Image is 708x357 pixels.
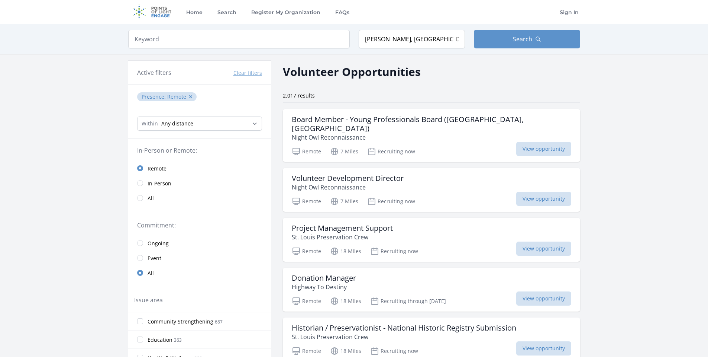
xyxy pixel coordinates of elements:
p: Recruiting now [367,197,415,206]
p: Highway To Destiny [292,283,356,291]
span: View opportunity [516,192,571,206]
p: 18 Miles [330,247,361,256]
h3: Project Management Support [292,224,393,233]
h3: Historian / Preservationist - National Historic Registry Submission [292,323,516,332]
button: Clear filters [233,69,262,77]
a: In-Person [128,176,271,191]
a: Project Management Support St. Louis Preservation Crew Remote 18 Miles Recruiting now View opport... [283,218,580,262]
p: 7 Miles [330,197,358,206]
p: Recruiting now [370,247,418,256]
legend: Issue area [134,296,163,305]
span: 2,017 results [283,92,315,99]
span: Search [513,35,532,44]
input: Keyword [128,30,350,48]
p: Night Owl Reconnaissance [292,183,404,192]
span: View opportunity [516,142,571,156]
select: Search Radius [137,117,262,131]
p: Night Owl Reconnaissance [292,133,571,142]
span: Remote [148,165,167,172]
h3: Volunteer Development Director [292,174,404,183]
a: Event [128,251,271,265]
p: Recruiting now [370,347,418,356]
span: View opportunity [516,341,571,356]
span: Education [148,336,172,344]
p: Remote [292,147,321,156]
span: Community Strengthening [148,318,213,325]
p: Recruiting through [DATE] [370,297,446,306]
p: 7 Miles [330,147,358,156]
h3: Donation Manager [292,274,356,283]
p: St. Louis Preservation Crew [292,233,393,242]
a: Board Member - Young Professionals Board ([GEOGRAPHIC_DATA], [GEOGRAPHIC_DATA]) Night Owl Reconna... [283,109,580,162]
button: Search [474,30,580,48]
a: Ongoing [128,236,271,251]
p: Remote [292,297,321,306]
a: All [128,265,271,280]
button: ✕ [188,93,193,101]
a: Donation Manager Highway To Destiny Remote 18 Miles Recruiting through [DATE] View opportunity [283,268,580,312]
legend: Commitment: [137,221,262,230]
span: All [148,270,154,277]
span: View opportunity [516,242,571,256]
input: Education 363 [137,337,143,342]
p: Recruiting now [367,147,415,156]
a: Volunteer Development Director Night Owl Reconnaissance Remote 7 Miles Recruiting now View opport... [283,168,580,212]
span: View opportunity [516,291,571,306]
p: 18 Miles [330,347,361,356]
h3: Board Member - Young Professionals Board ([GEOGRAPHIC_DATA], [GEOGRAPHIC_DATA]) [292,115,571,133]
input: Location [359,30,465,48]
p: St. Louis Preservation Crew [292,332,516,341]
h2: Volunteer Opportunities [283,63,421,80]
span: Event [148,255,161,262]
p: Remote [292,247,321,256]
input: Community Strengthening 687 [137,318,143,324]
a: Remote [128,161,271,176]
a: All [128,191,271,205]
span: Remote [167,93,186,100]
span: All [148,195,154,202]
span: 687 [215,319,223,325]
span: 363 [174,337,182,343]
span: Presence : [142,93,167,100]
h3: Active filters [137,68,171,77]
p: Remote [292,197,321,206]
span: Ongoing [148,240,169,247]
p: Remote [292,347,321,356]
p: 18 Miles [330,297,361,306]
legend: In-Person or Remote: [137,146,262,155]
span: In-Person [148,180,171,187]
